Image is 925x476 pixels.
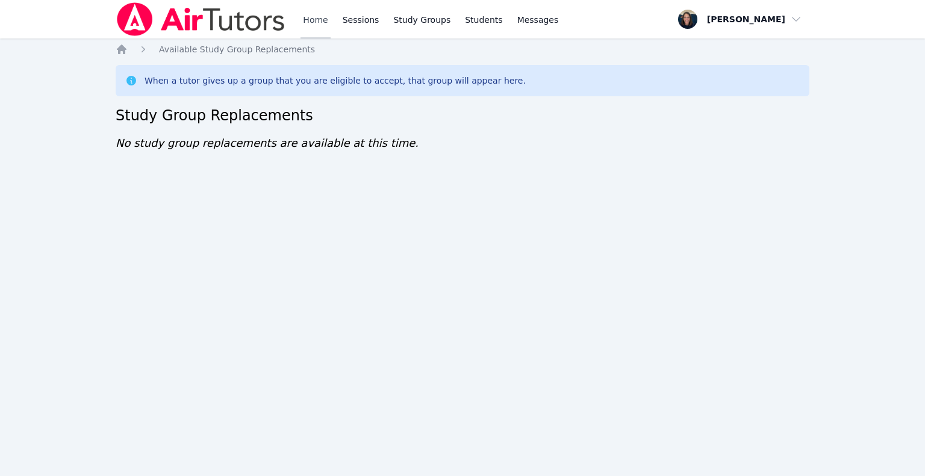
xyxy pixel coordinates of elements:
[116,137,419,149] span: No study group replacements are available at this time.
[116,106,809,125] h2: Study Group Replacements
[159,43,315,55] a: Available Study Group Replacements
[159,45,315,54] span: Available Study Group Replacements
[116,2,286,36] img: Air Tutors
[517,14,559,26] span: Messages
[145,75,526,87] div: When a tutor gives up a group that you are eligible to accept, that group will appear here.
[116,43,809,55] nav: Breadcrumb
